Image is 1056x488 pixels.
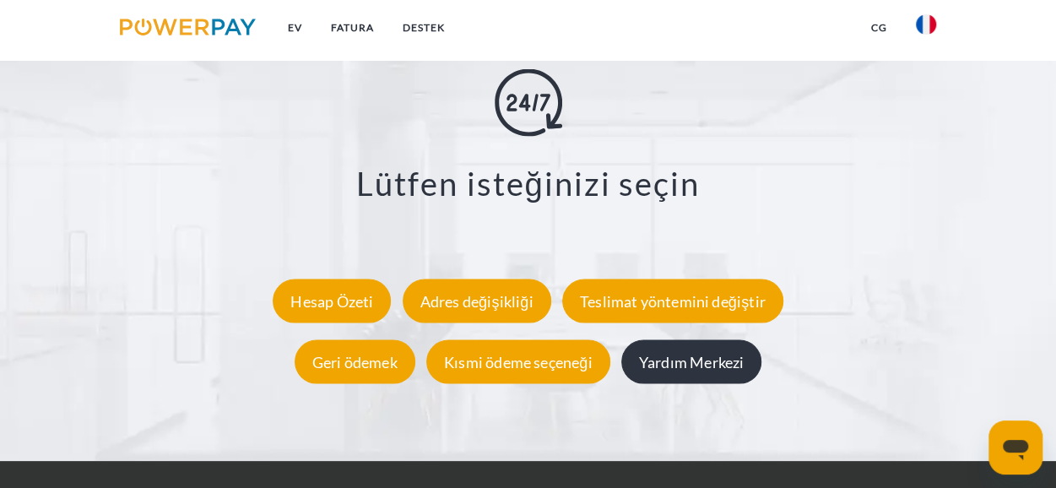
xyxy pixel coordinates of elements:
[312,353,398,371] font: Geri ödemek
[916,14,936,35] img: Fr
[558,292,788,311] a: Teslimat yöntemini değiştir
[268,292,395,311] a: Hesap Özeti
[331,21,374,34] font: FATURA
[120,19,256,35] img: logo-powerpay.svg
[288,21,302,34] font: Ev
[580,292,766,311] font: Teslimat yöntemini değiştir
[398,292,555,311] a: Adres değişikliği
[403,21,445,34] font: Destek
[639,353,745,371] font: Yardım Merkezi
[988,420,1042,474] iframe: Mesajlaşma penceresini başlatma düğmesi
[388,13,459,43] a: Destek
[857,13,902,43] a: CG
[420,292,533,311] font: Adres değişikliği
[317,13,388,43] a: FATURA
[871,21,887,34] font: CG
[290,353,420,371] a: Geri ödemek
[495,69,562,137] img: online-shopping.svg
[444,353,593,371] font: Kısmi ödeme seçeneği
[273,13,317,43] a: Ev
[290,292,373,311] font: Hesap Özeti
[617,353,766,371] a: Yardım Merkezi
[356,164,699,203] font: Lütfen isteğinizi seçin
[422,353,615,371] a: Kısmi ödeme seçeneği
